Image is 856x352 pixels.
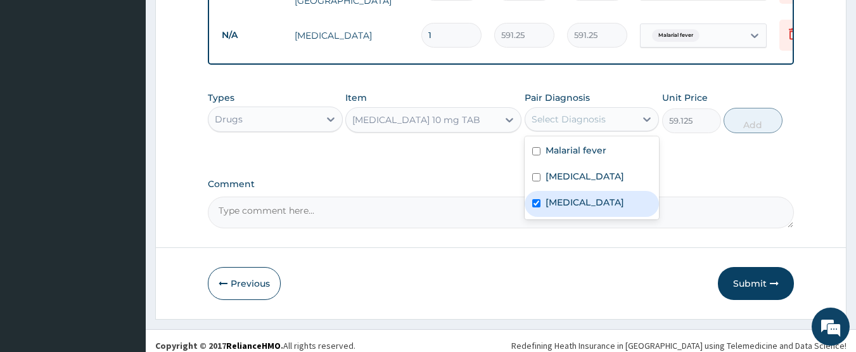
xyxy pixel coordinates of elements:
div: Chat with us now [66,71,213,88]
div: Minimize live chat window [208,6,238,37]
div: Redefining Heath Insurance in [GEOGRAPHIC_DATA] using Telemedicine and Data Science! [511,339,846,352]
a: RelianceHMO [226,340,281,351]
span: Malarial fever [652,29,699,42]
div: [MEDICAL_DATA] 10 mg TAB [352,114,480,126]
img: d_794563401_company_1708531726252_794563401 [23,63,51,95]
div: Drugs [215,113,243,126]
label: Item [345,91,367,104]
label: Unit Price [662,91,708,104]
textarea: Type your message and hit 'Enter' [6,225,241,270]
div: Select Diagnosis [532,113,606,126]
td: N/A [215,23,288,47]
strong: Copyright © 2017 . [155,340,283,351]
label: Malarial fever [546,144,606,157]
label: [MEDICAL_DATA] [546,196,624,209]
label: Types [208,93,234,103]
button: Previous [208,267,281,300]
button: Add [724,108,783,133]
label: Pair Diagnosis [525,91,590,104]
td: [MEDICAL_DATA] [288,23,415,48]
label: [MEDICAL_DATA] [546,170,624,183]
label: Comment [208,179,795,190]
span: We're online! [73,99,175,227]
button: Submit [718,267,794,300]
